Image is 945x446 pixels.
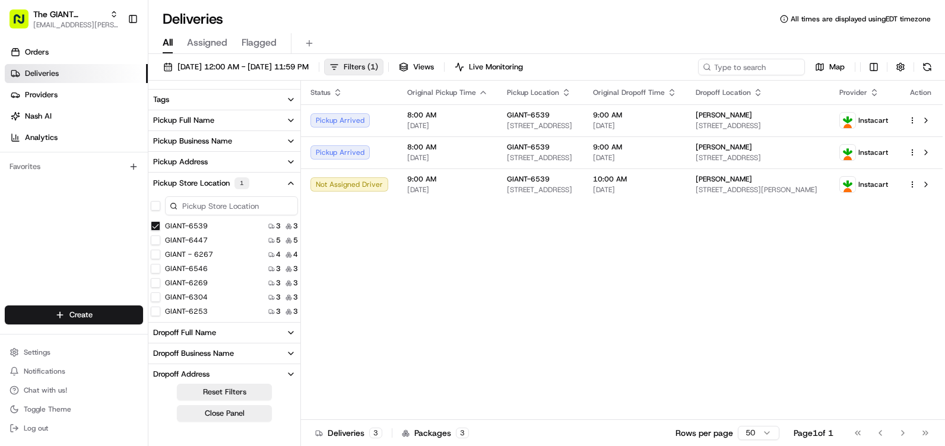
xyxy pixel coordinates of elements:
[293,221,298,231] span: 3
[507,142,550,152] span: GIANT-6539
[593,153,677,163] span: [DATE]
[676,427,733,439] p: Rows per page
[293,278,298,288] span: 3
[276,250,281,259] span: 4
[919,59,936,75] button: Refresh
[165,278,208,288] label: GIANT-6269
[791,14,931,24] span: All times are displayed using EDT timezone
[276,292,281,302] span: 3
[148,323,300,343] button: Dropoff Full Name
[153,177,249,189] div: Pickup Store Location
[7,167,96,189] a: 📗Knowledge Base
[25,111,52,122] span: Nash AI
[148,343,300,364] button: Dropoff Business Name
[5,363,143,380] button: Notifications
[794,427,833,439] div: Page 1 of 1
[12,47,216,66] p: Welcome 👋
[840,145,855,160] img: profile_instacart_ahold_partner.png
[234,177,249,189] div: 1
[276,235,281,245] span: 5
[5,401,143,418] button: Toggle Theme
[202,117,216,131] button: Start new chat
[5,5,123,33] button: The GIANT Company[EMAIL_ADDRESS][PERSON_NAME][DOMAIN_NAME]
[5,107,148,126] a: Nash AI
[163,9,223,28] h1: Deliveries
[276,221,281,231] span: 3
[96,167,195,189] a: 💻API Documentation
[148,152,300,172] button: Pickup Address
[100,173,110,183] div: 💻
[829,62,845,72] span: Map
[24,386,67,395] span: Chat with us!
[24,367,65,376] span: Notifications
[153,369,210,380] div: Dropoff Address
[276,278,281,288] span: 3
[153,136,232,146] div: Pickup Business Name
[24,172,91,184] span: Knowledge Base
[407,174,488,184] span: 9:00 AM
[276,264,281,273] span: 3
[5,64,148,83] a: Deliveries
[153,157,208,167] div: Pickup Address
[25,68,59,79] span: Deliveries
[148,173,300,194] button: Pickup Store Location1
[696,110,752,120] span: [PERSON_NAME]
[507,88,559,97] span: Pickup Location
[593,88,665,97] span: Original Dropoff Time
[25,47,49,58] span: Orders
[293,292,298,302] span: 3
[33,8,105,20] button: The GIANT Company
[5,420,143,437] button: Log out
[177,384,272,400] button: Reset Filters
[696,185,820,195] span: [STREET_ADDRESS][PERSON_NAME]
[165,196,298,215] input: Pickup Store Location
[407,88,476,97] span: Original Pickup Time
[696,121,820,130] span: [STREET_ADDRESS]
[696,153,820,163] span: [STREET_ADDRESS]
[148,110,300,130] button: Pickup Full Name
[153,327,216,338] div: Dropoff Full Name
[118,201,144,210] span: Pylon
[165,292,208,302] label: GIANT-6304
[858,180,888,189] span: Instacart
[33,20,118,30] button: [EMAIL_ADDRESS][PERSON_NAME][DOMAIN_NAME]
[242,36,277,50] span: Flagged
[593,174,677,184] span: 10:00 AM
[165,264,208,273] label: GIANT-6546
[148,364,300,384] button: Dropoff Address
[5,344,143,361] button: Settings
[402,427,469,439] div: Packages
[407,121,488,130] span: [DATE]
[293,264,298,273] span: 3
[407,142,488,152] span: 8:00 AM
[507,110,550,120] span: GIANT-6539
[293,235,298,245] span: 5
[163,36,173,50] span: All
[696,174,752,184] span: [PERSON_NAME]
[413,62,434,72] span: Views
[698,59,805,75] input: Type to search
[40,125,150,135] div: We're available if you need us!
[840,113,855,128] img: profile_instacart_ahold_partner.png
[324,59,383,75] button: Filters(1)
[593,110,677,120] span: 9:00 AM
[5,157,143,176] div: Favorites
[12,173,21,183] div: 📗
[858,148,888,157] span: Instacart
[165,250,213,259] label: GIANT - 6267
[165,221,208,231] label: GIANT-6539
[5,43,148,62] a: Orders
[112,172,191,184] span: API Documentation
[407,185,488,195] span: [DATE]
[177,62,309,72] span: [DATE] 12:00 AM - [DATE] 11:59 PM
[24,423,48,433] span: Log out
[187,36,227,50] span: Assigned
[456,428,469,438] div: 3
[810,59,850,75] button: Map
[25,132,58,143] span: Analytics
[84,200,144,210] a: Powered byPylon
[153,348,234,359] div: Dropoff Business Name
[344,62,378,72] span: Filters
[696,142,752,152] span: [PERSON_NAME]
